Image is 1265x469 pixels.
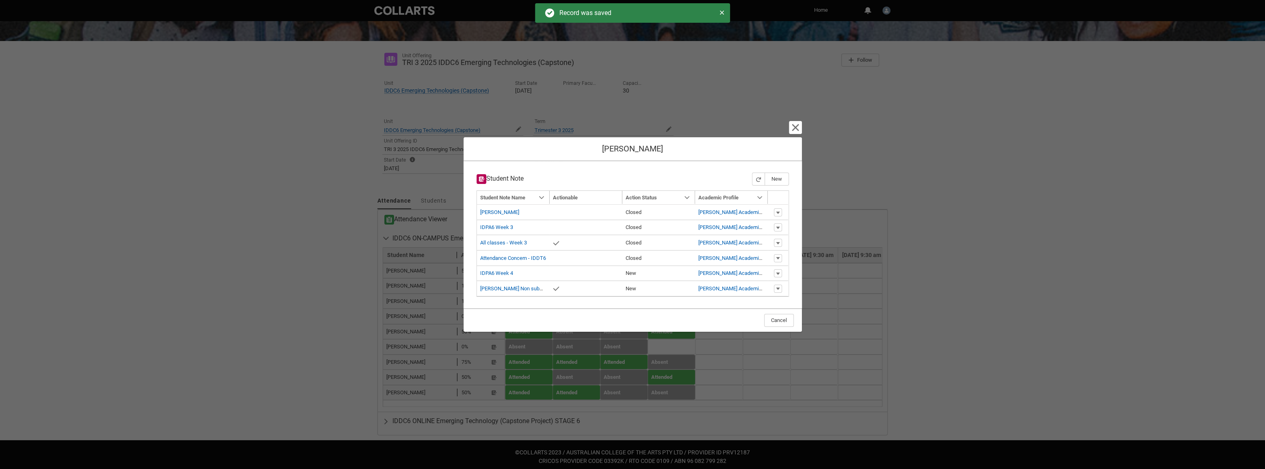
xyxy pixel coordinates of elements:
lightning-base-formatted-text: New [626,285,636,292]
h1: [PERSON_NAME] [470,144,795,154]
a: [PERSON_NAME] Academic Profile [698,285,778,292]
a: [PERSON_NAME] Academic Profile [698,209,778,215]
a: [PERSON_NAME] Academic Profile [698,255,778,261]
button: New [765,173,789,186]
a: [PERSON_NAME] Academic Profile [698,270,778,276]
button: Cancel and close [790,122,801,133]
a: [PERSON_NAME] Non submission for assignment 1 [480,285,598,292]
a: [PERSON_NAME] Academic Profile [698,224,778,230]
button: Refresh [752,173,765,186]
lightning-base-formatted-text: New [626,270,636,276]
a: Attendance Concern - IDDT6 [480,255,546,261]
h3: Student Note [477,174,524,184]
lightning-base-formatted-text: Closed [626,255,641,261]
lightning-base-formatted-text: Closed [626,240,641,246]
a: IDPA6 Week 3 [480,224,513,230]
a: IDPA6 Week 4 [480,270,513,276]
lightning-base-formatted-text: Closed [626,209,641,215]
lightning-base-formatted-text: Closed [626,224,641,230]
a: [PERSON_NAME] [480,209,519,215]
button: Cancel [764,314,794,327]
a: All classes - Week 3 [480,240,527,246]
span: Record was saved [559,9,611,17]
a: [PERSON_NAME] Academic Profile [698,240,778,246]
